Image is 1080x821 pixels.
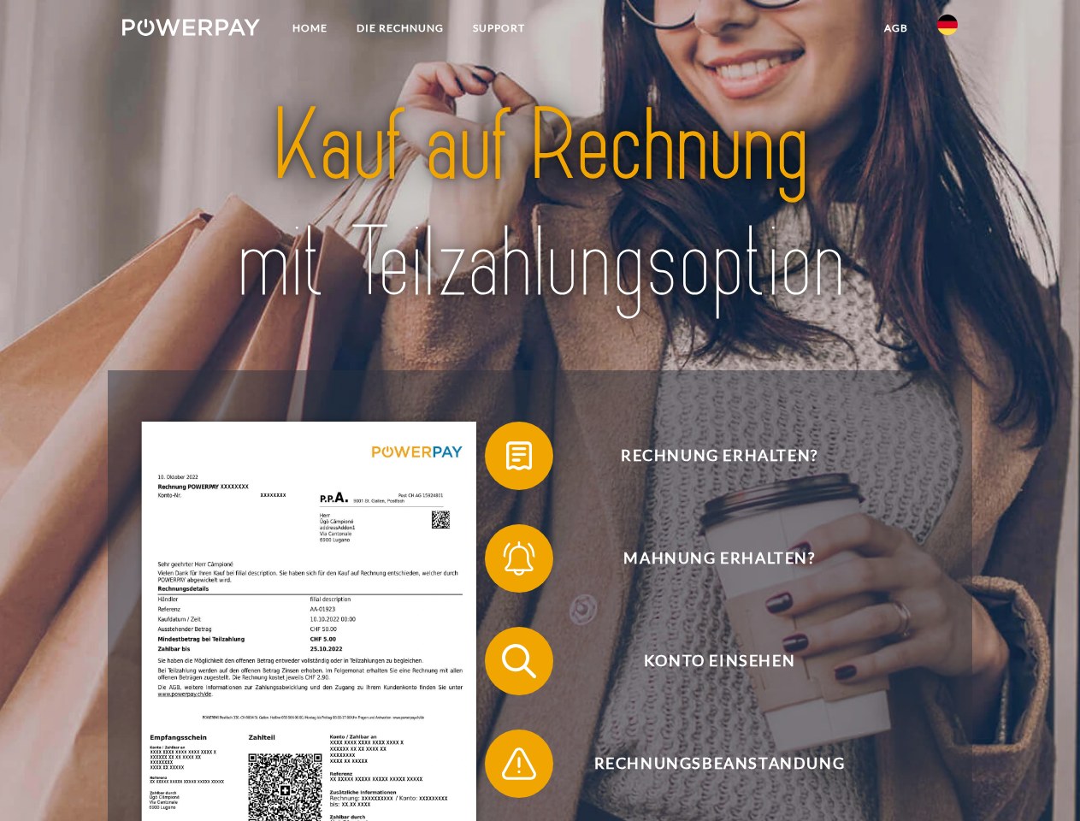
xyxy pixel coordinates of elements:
span: Rechnung erhalten? [510,422,929,490]
a: Home [278,13,342,44]
button: Rechnungsbeanstandung [485,729,930,798]
img: qb_bell.svg [498,537,540,580]
button: Konto einsehen [485,627,930,695]
span: Rechnungsbeanstandung [510,729,929,798]
button: Mahnung erhalten? [485,524,930,593]
img: qb_warning.svg [498,742,540,785]
img: title-powerpay_de.svg [163,82,917,328]
button: Rechnung erhalten? [485,422,930,490]
a: DIE RECHNUNG [342,13,458,44]
span: Mahnung erhalten? [510,524,929,593]
a: agb [870,13,923,44]
span: Konto einsehen [510,627,929,695]
img: de [937,15,958,35]
img: qb_bill.svg [498,434,540,477]
img: logo-powerpay-white.svg [122,19,260,36]
a: SUPPORT [458,13,540,44]
img: qb_search.svg [498,640,540,682]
